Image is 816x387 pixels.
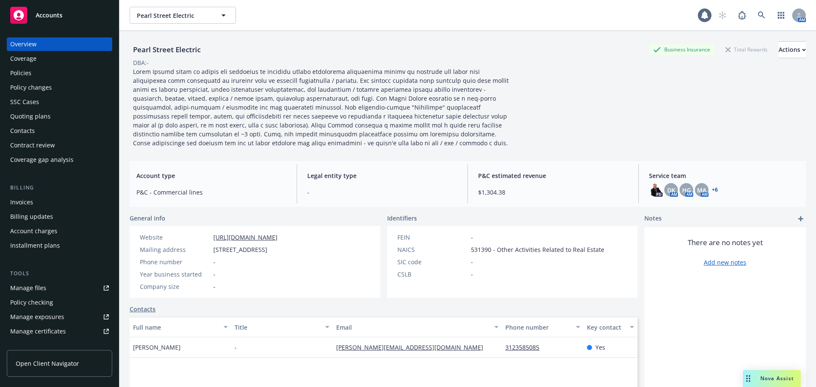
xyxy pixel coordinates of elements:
span: - [471,270,473,279]
a: Invoices [7,195,112,209]
span: - [213,270,215,279]
a: Add new notes [704,258,746,267]
span: [PERSON_NAME] [133,343,181,352]
div: Tools [7,269,112,278]
a: Start snowing [714,7,731,24]
button: Full name [130,317,231,337]
span: DK [667,186,675,195]
div: Mailing address [140,245,210,254]
span: General info [130,214,165,223]
div: Manage claims [10,339,53,353]
span: P&C estimated revenue [478,171,628,180]
a: [PERSON_NAME][EMAIL_ADDRESS][DOMAIN_NAME] [336,343,490,351]
a: Coverage gap analysis [7,153,112,167]
div: Actions [779,42,806,58]
div: Account charges [10,224,57,238]
a: SSC Cases [7,95,112,109]
a: Coverage [7,52,112,65]
div: Phone number [505,323,570,332]
div: Coverage gap analysis [10,153,74,167]
div: Billing [7,184,112,192]
a: Policies [7,66,112,80]
span: MA [697,186,706,195]
div: NAICS [397,245,467,254]
a: Overview [7,37,112,51]
div: Pearl Street Electric [130,44,204,55]
a: Report a Bug [734,7,751,24]
div: Contacts [10,124,35,138]
span: HG [682,186,691,195]
div: Quoting plans [10,110,51,123]
a: add [796,214,806,224]
span: Service team [649,171,799,180]
span: 531390 - Other Activities Related to Real Estate [471,245,604,254]
button: Title [231,317,333,337]
a: Policy changes [7,81,112,94]
button: Pearl Street Electric [130,7,236,24]
span: - [235,343,237,352]
a: Search [753,7,770,24]
div: Manage certificates [10,325,66,338]
a: Contacts [130,305,156,314]
span: - [213,282,215,291]
div: Manage exposures [10,310,64,324]
span: - [307,188,457,197]
button: Nova Assist [743,370,801,387]
div: FEIN [397,233,467,242]
div: Contract review [10,138,55,152]
a: Policy checking [7,296,112,309]
div: Billing updates [10,210,53,223]
a: Billing updates [7,210,112,223]
a: Installment plans [7,239,112,252]
div: Overview [10,37,37,51]
button: Email [333,317,502,337]
button: Phone number [502,317,583,337]
span: Account type [136,171,286,180]
div: Website [140,233,210,242]
div: Total Rewards [721,44,772,55]
div: Drag to move [743,370,754,387]
button: Actions [779,41,806,58]
div: Title [235,323,320,332]
a: Accounts [7,3,112,27]
span: There are no notes yet [688,237,763,248]
a: Contacts [7,124,112,138]
span: $1,304.38 [478,188,628,197]
a: Manage claims [7,339,112,353]
div: SSC Cases [10,95,39,109]
div: Full name [133,323,218,332]
img: photo [649,183,663,197]
a: +6 [712,187,718,192]
a: Manage certificates [7,325,112,338]
div: Coverage [10,52,37,65]
a: Manage files [7,281,112,295]
div: Phone number [140,257,210,266]
a: Manage exposures [7,310,112,324]
div: Invoices [10,195,33,209]
span: - [471,257,473,266]
span: Legal entity type [307,171,457,180]
div: Installment plans [10,239,60,252]
span: - [213,257,215,266]
a: Switch app [773,7,790,24]
div: Key contact [587,323,625,332]
span: Accounts [36,12,62,19]
div: Policy changes [10,81,52,94]
span: Nova Assist [760,375,794,382]
div: Business Insurance [649,44,714,55]
span: [STREET_ADDRESS] [213,245,267,254]
div: Policies [10,66,31,80]
span: - [471,233,473,242]
div: DBA: - [133,58,149,67]
div: CSLB [397,270,467,279]
span: Yes [595,343,605,352]
div: Email [336,323,489,332]
span: P&C - Commercial lines [136,188,286,197]
a: Account charges [7,224,112,238]
span: Pearl Street Electric [137,11,210,20]
span: Notes [644,214,662,224]
div: Year business started [140,270,210,279]
div: Company size [140,282,210,291]
button: Key contact [584,317,637,337]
